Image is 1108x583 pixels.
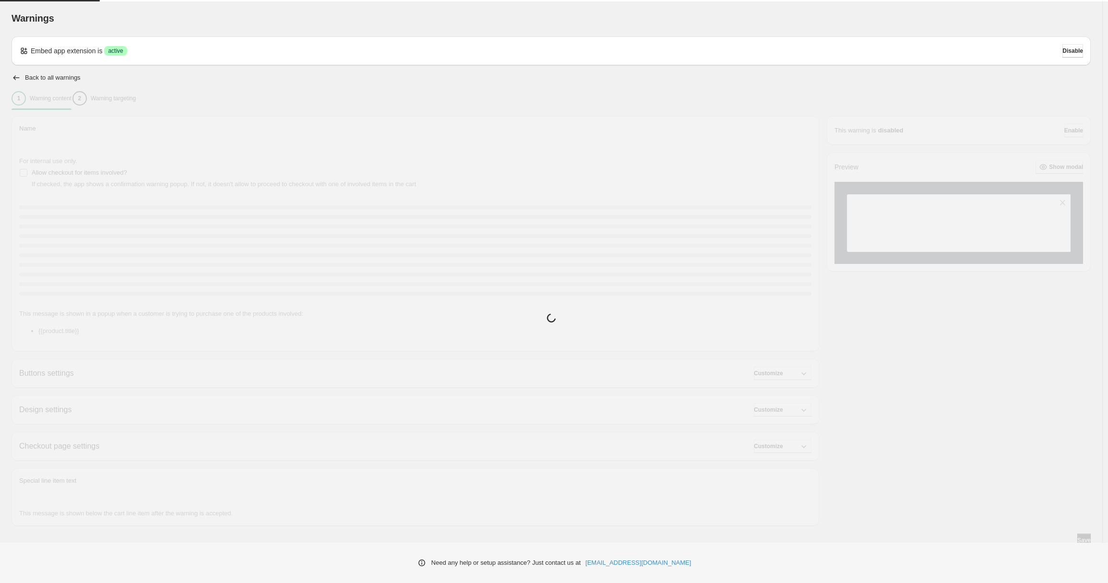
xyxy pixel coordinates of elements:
span: Disable [1062,47,1083,55]
p: Embed app extension is [31,46,102,56]
span: Warnings [12,13,54,24]
span: active [108,47,123,55]
button: Disable [1062,44,1083,58]
a: [EMAIL_ADDRESS][DOMAIN_NAME] [585,558,691,568]
h2: Back to all warnings [25,74,81,82]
